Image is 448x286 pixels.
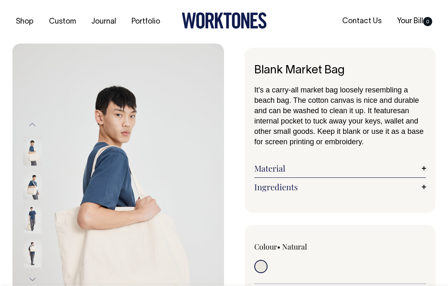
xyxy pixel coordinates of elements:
span: t features [370,107,401,115]
img: natural [23,136,42,165]
span: an internal pocket to tuck away your keys, wallet and other small goods. Keep it blank or use it ... [254,107,424,146]
h1: Blank Market Bag [254,64,426,77]
a: Journal [88,15,119,29]
span: • [277,242,280,252]
a: Material [254,163,426,173]
img: natural [23,204,42,233]
span: It's a carry-all market bag loosely resembling a beach bag. The cotton canvas is nice and durable... [254,86,419,115]
a: Your Bill0 [394,15,436,28]
span: 0 [423,17,432,26]
label: Natural [282,242,307,252]
div: Colour [254,242,323,252]
img: natural [23,238,42,267]
a: Shop [12,15,37,29]
a: Contact Us [339,15,385,28]
img: natural [23,170,42,199]
a: Custom [46,15,79,29]
a: Portfolio [128,15,163,29]
a: Ingredients [254,182,426,192]
button: Previous [26,116,39,134]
